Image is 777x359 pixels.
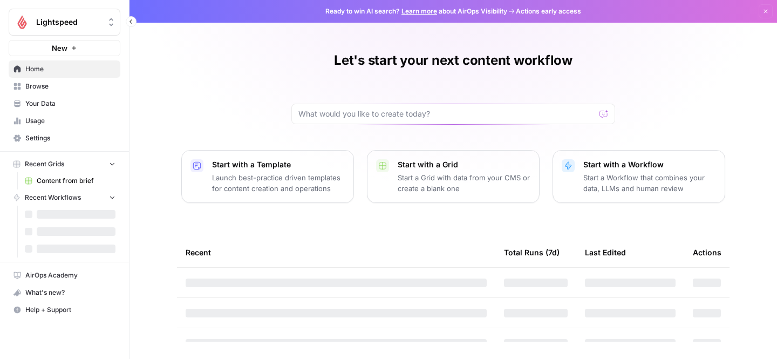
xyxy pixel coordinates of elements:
div: Last Edited [585,238,626,267]
span: Ready to win AI search? about AirOps Visibility [325,6,507,16]
button: Workspace: Lightspeed [9,9,120,36]
div: Actions [693,238,721,267]
button: Start with a GridStart a Grid with data from your CMS or create a blank one [367,150,540,203]
span: Home [25,64,115,74]
button: Help + Support [9,301,120,319]
a: Content from brief [20,172,120,189]
span: Your Data [25,99,115,109]
span: Actions early access [516,6,581,16]
span: Recent Grids [25,159,64,169]
button: Recent Workflows [9,189,120,206]
span: Lightspeed [36,17,101,28]
a: Browse [9,78,120,95]
div: Recent [186,238,487,267]
span: Recent Workflows [25,193,81,202]
a: Your Data [9,95,120,112]
a: Home [9,60,120,78]
button: Start with a WorkflowStart a Workflow that combines your data, LLMs and human review [553,150,725,203]
span: Help + Support [25,305,115,315]
span: AirOps Academy [25,270,115,280]
p: Start with a Workflow [583,159,716,170]
span: Usage [25,116,115,126]
p: Start a Workflow that combines your data, LLMs and human review [583,172,716,194]
input: What would you like to create today? [298,109,595,119]
button: Start with a TemplateLaunch best-practice driven templates for content creation and operations [181,150,354,203]
div: Total Runs (7d) [504,238,560,267]
span: Content from brief [37,176,115,186]
button: Recent Grids [9,156,120,172]
span: Browse [25,82,115,91]
p: Start with a Template [212,159,345,170]
p: Start with a Grid [398,159,530,170]
a: AirOps Academy [9,267,120,284]
a: Learn more [401,7,437,15]
p: Start a Grid with data from your CMS or create a blank one [398,172,530,194]
span: New [52,43,67,53]
button: New [9,40,120,56]
a: Usage [9,112,120,130]
h1: Let's start your next content workflow [334,52,572,69]
span: Settings [25,133,115,143]
img: Lightspeed Logo [12,12,32,32]
button: What's new? [9,284,120,301]
p: Launch best-practice driven templates for content creation and operations [212,172,345,194]
div: What's new? [9,285,120,301]
a: Settings [9,130,120,147]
